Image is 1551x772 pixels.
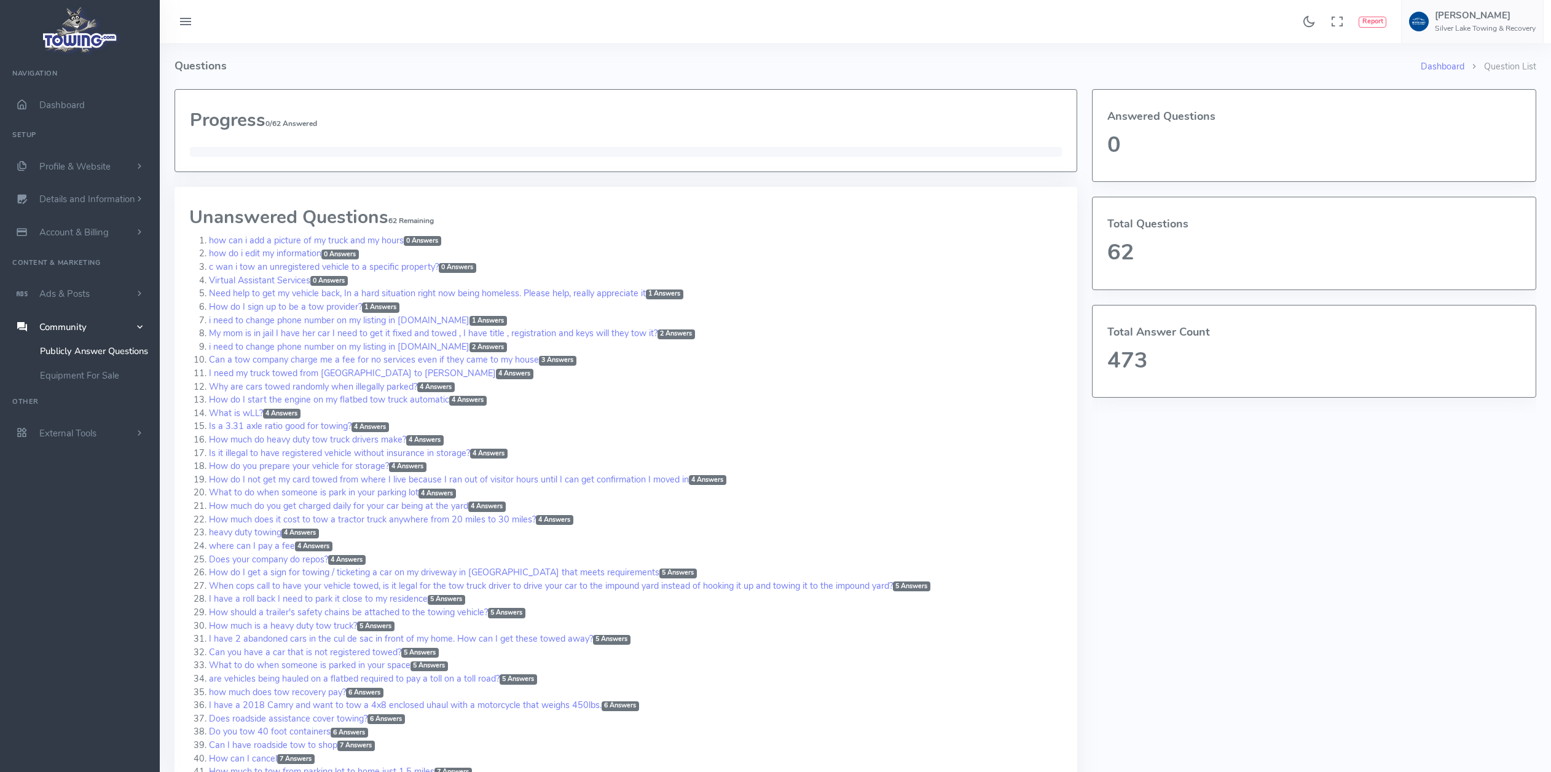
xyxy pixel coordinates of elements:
a: how can i add a picture of my truck and my hours0 Answers [209,234,441,246]
span: Profile & Website [39,160,111,173]
h4: Questions [175,43,1421,89]
a: I need my truck towed from [GEOGRAPHIC_DATA] to [PERSON_NAME]4 Answers [209,367,533,379]
a: How do I not get my card towed from where I live because I ran out of visitor hours until I can g... [209,473,726,486]
span: Account & Billing [39,226,109,238]
a: Publicly Answer Questions [31,339,160,363]
a: Virtual Assistant Services0 Answers [209,274,348,286]
a: Does your company do repos?4 Answers [209,553,366,565]
a: Can I have roadside tow to shop7 Answers [209,739,375,751]
a: How do I get a sign for towing / ticketing a car on my driveway in [GEOGRAPHIC_DATA] that meets r... [209,566,697,578]
span: 4 Answers [496,369,533,379]
a: What to do when someone is parked in your space5 Answers [209,659,448,671]
span: Details and Information [39,194,135,206]
span: 6 Answers [367,714,405,724]
span: 1 Answers [362,302,399,312]
span: 7 Answers [277,754,315,764]
a: How should a trailer's safety chains be attached to the towing vehicle?5 Answers [209,606,525,618]
a: c wan i tow an unregistered vehicle to a specific property?0 Answers [209,261,476,273]
span: External Tools [39,427,96,439]
h6: Silver Lake Towing & Recovery [1435,25,1536,33]
span: Ads & Posts [39,288,90,300]
a: What is wLL?4 Answers [209,407,300,419]
img: user-image [1409,12,1429,31]
span: 4 Answers [417,382,455,392]
li: Question List [1464,60,1536,74]
span: 4 Answers [281,529,319,538]
button: Report [1359,17,1386,28]
span: 2 Answers [469,342,507,352]
span: 4 Answers [689,475,726,485]
a: My mom is in jail I have her car I need to get it fixed and towed , I have title , registration a... [209,327,695,339]
a: What to do when someone is park in your parking lot4 Answers [209,486,456,498]
span: 5 Answers [357,621,395,631]
span: 5 Answers [593,635,630,645]
a: How do I sign up to be a tow provider?1 Answers [209,301,399,313]
span: 0 Answers [439,263,476,273]
a: How can I cancel7 Answers [209,752,315,765]
span: 6 Answers [602,701,639,711]
a: Does roadside assistance cover towing?6 Answers [209,712,405,725]
a: How do I start the engine on my flatbed tow truck automatic4 Answers [209,393,487,406]
h1: 473 [1107,349,1521,373]
a: How much do heavy duty tow truck drivers make?4 Answers [209,433,444,446]
a: Can you have a car that is not registered towed?5 Answers [209,646,439,658]
small: 0/62 Answered [265,119,317,128]
span: 1 Answers [469,316,507,326]
span: 62 Remaining [388,216,434,226]
span: 4 Answers [418,489,456,498]
a: i need to change phone number on my listing in [DOMAIN_NAME]1 Answers [209,314,507,326]
a: Why are cars towed randomly when illegally parked?4 Answers [209,380,455,393]
span: 5 Answers [659,569,697,578]
span: 4 Answers [468,502,506,511]
a: Do you tow 40 foot containers6 Answers [209,725,368,738]
h2: Progress [190,111,1062,131]
span: 4 Answers [389,462,426,472]
span: 2 Answers [658,329,695,339]
a: Equipment For Sale [31,363,160,388]
span: 4 Answers [295,542,332,551]
a: When cops call to have your vehicle towed, is it legal for the tow truck driver to drive your car... [209,580,930,592]
a: Need help to get my vehicle back, In a hard situation right now being homeless. Please help, real... [209,287,683,299]
a: I have a roll back I need to park it close to my residence5 Answers [209,593,465,605]
span: 7 Answers [337,741,375,750]
img: logo [39,4,122,56]
span: 0 Answers [321,250,359,259]
h1: 0 [1107,133,1521,157]
span: 0 Answers [310,276,348,286]
span: 4 Answers [449,396,487,406]
span: 0 Answers [404,236,441,246]
span: 4 Answers [470,449,508,459]
span: 5 Answers [428,595,465,605]
a: I have 2 abandoned cars in the cul de sac in front of my home. How can I get these towed away?5 A... [209,632,630,645]
a: how much does tow recovery pay?6 Answers [209,686,383,698]
a: i need to change phone number on my listing in [DOMAIN_NAME]2 Answers [209,341,507,353]
a: Is it illegal to have registered vehicle without insurance in storage?4 Answers [209,447,508,459]
span: Dashboard [39,99,85,111]
h1: 62 [1107,240,1521,265]
span: 6 Answers [331,728,368,738]
span: 6 Answers [346,688,383,698]
span: 5 Answers [401,648,439,658]
span: 5 Answers [488,608,525,618]
span: 4 Answers [263,409,300,419]
span: 5 Answers [500,674,537,684]
h2: Unanswered Questions [189,208,1062,228]
a: heavy duty towing4 Answers [209,526,319,538]
a: are vehicles being hauled on a flatbed required to pay a toll on a toll road?5 Answers [209,672,537,685]
span: Community [39,321,87,333]
a: I have a 2018 Camry and want to tow a 4x8 enclosed uhaul with a motorcycle that weighs 450lbs.6 A... [209,699,639,711]
a: How much does it cost to tow a tractor truck anywhere from 20 miles to 30 miles?4 Answers [209,513,573,526]
span: 4 Answers [351,422,389,432]
a: how do i edit my information0 Answers [209,247,359,259]
a: Is a 3.31 axle ratio good for towing?4 Answers [209,420,389,432]
h4: Total Questions [1107,218,1521,230]
h4: Answered Questions [1107,111,1521,123]
span: 5 Answers [410,661,448,671]
a: Dashboard [1421,60,1464,73]
a: where can I pay a fee4 Answers [209,540,332,552]
a: How much do you get charged daily for your car being at the yard4 Answers [209,500,506,512]
span: 4 Answers [406,435,444,445]
span: 5 Answers [893,581,930,591]
h4: Total Answer Count [1107,326,1521,339]
a: How do you prepare your vehicle for storage?4 Answers [209,460,426,472]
